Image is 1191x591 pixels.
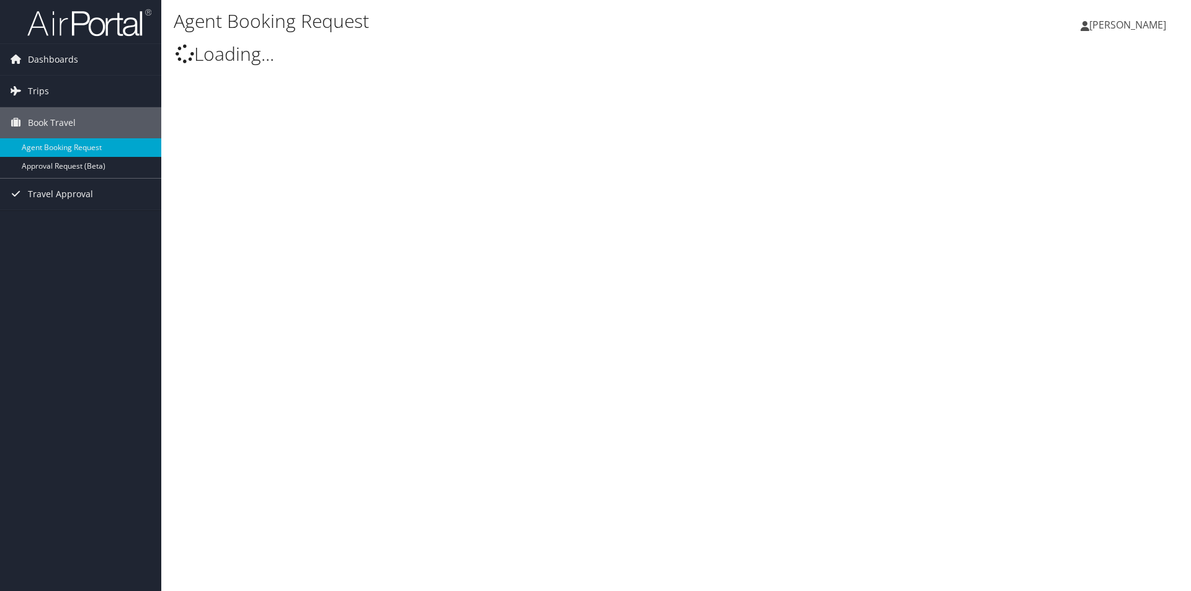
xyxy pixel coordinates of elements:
[1089,18,1166,32] span: [PERSON_NAME]
[174,8,844,34] h1: Agent Booking Request
[28,76,49,107] span: Trips
[28,44,78,75] span: Dashboards
[27,8,151,37] img: airportal-logo.png
[176,41,274,66] span: Loading...
[28,179,93,210] span: Travel Approval
[28,107,76,138] span: Book Travel
[1081,6,1179,43] a: [PERSON_NAME]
